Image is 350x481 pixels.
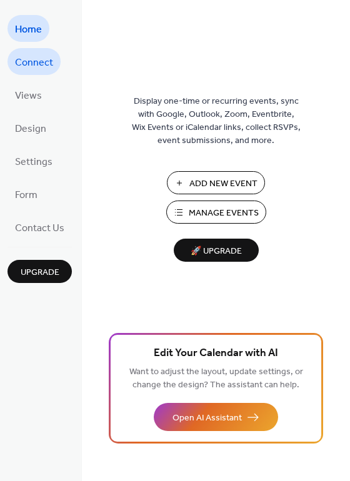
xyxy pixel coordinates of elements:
[129,364,303,394] span: Want to adjust the layout, update settings, or change the design? The assistant can help.
[7,214,72,241] a: Contact Us
[15,152,52,172] span: Settings
[15,20,42,39] span: Home
[189,177,257,191] span: Add New Event
[7,181,45,207] a: Form
[189,207,259,220] span: Manage Events
[7,260,72,283] button: Upgrade
[15,86,42,106] span: Views
[7,15,49,42] a: Home
[15,119,46,139] span: Design
[7,114,54,141] a: Design
[7,81,49,108] a: Views
[15,219,64,238] span: Contact Us
[132,95,301,147] span: Display one-time or recurring events, sync with Google, Outlook, Zoom, Eventbrite, Wix Events or ...
[154,403,278,431] button: Open AI Assistant
[172,412,242,425] span: Open AI Assistant
[7,48,61,75] a: Connect
[181,243,251,260] span: 🚀 Upgrade
[167,171,265,194] button: Add New Event
[154,345,278,362] span: Edit Your Calendar with AI
[166,201,266,224] button: Manage Events
[7,147,60,174] a: Settings
[174,239,259,262] button: 🚀 Upgrade
[15,186,37,205] span: Form
[21,266,59,279] span: Upgrade
[15,53,53,72] span: Connect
